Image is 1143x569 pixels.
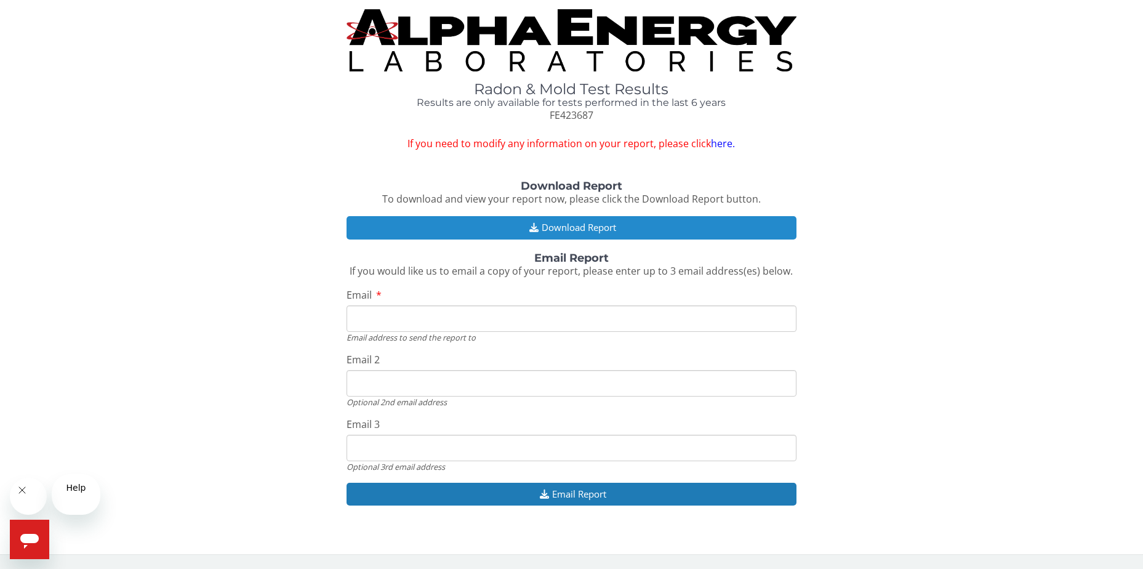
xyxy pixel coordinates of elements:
h4: Results are only available for tests performed in the last 6 years [347,97,796,108]
div: Optional 3rd email address [347,461,796,472]
button: Email Report [347,483,796,506]
span: If you would like us to email a copy of your report, please enter up to 3 email address(es) below. [350,264,793,278]
div: Email address to send the report to [347,332,796,343]
strong: Email Report [534,251,609,265]
span: Email 2 [347,353,380,366]
button: Download Report [347,216,796,239]
span: If you need to modify any information on your report, please click [347,137,796,151]
a: here. [711,137,735,150]
img: TightCrop.jpg [347,9,796,71]
strong: Download Report [521,179,622,193]
h1: Radon & Mold Test Results [347,81,796,97]
span: To download and view your report now, please click the Download Report button. [382,192,761,206]
div: Optional 2nd email address [347,397,796,408]
span: Email 3 [347,418,380,431]
iframe: Close message [10,478,47,515]
iframe: Button to launch messaging window [10,520,49,559]
iframe: Message from company [52,474,100,515]
span: FE423687 [550,108,593,122]
span: Email [347,288,372,302]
